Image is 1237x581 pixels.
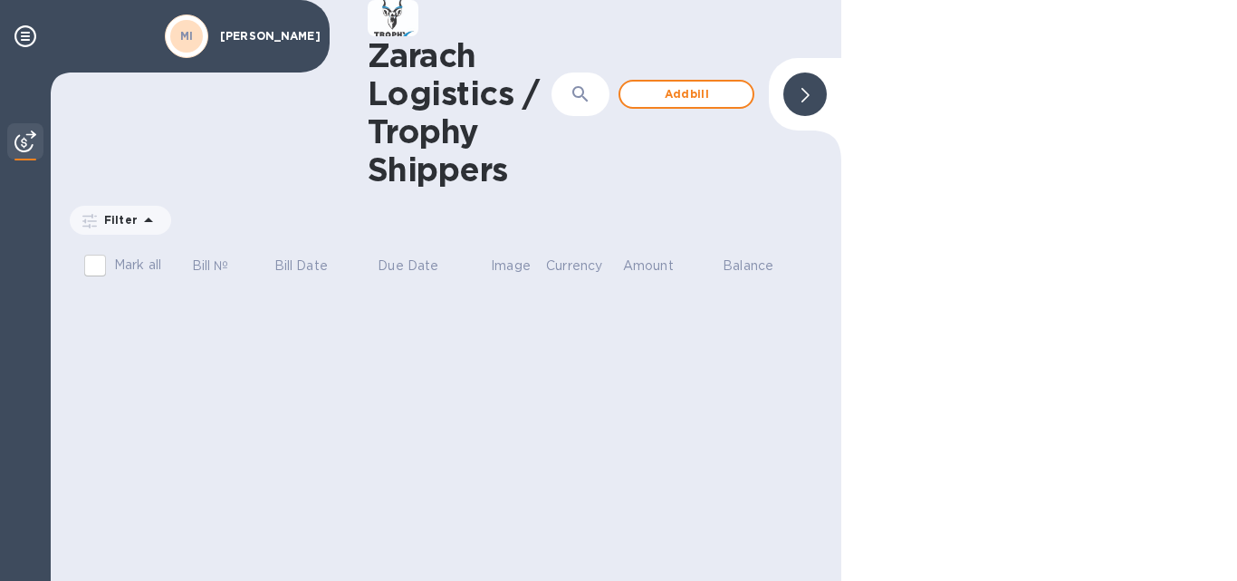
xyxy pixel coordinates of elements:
[623,257,674,276] p: Amount
[368,36,551,189] h1: Zarach Logistics / Trophy Shippers
[274,257,328,276] p: Bill Date
[180,29,194,43] b: MI
[618,80,754,109] button: Addbill
[623,257,697,276] span: Amount
[274,257,351,276] span: Bill Date
[192,257,229,276] p: Bill №
[378,257,438,276] p: Due Date
[378,257,462,276] span: Due Date
[491,257,531,276] p: Image
[97,212,138,228] p: Filter
[635,83,738,105] span: Add bill
[546,257,602,276] p: Currency
[723,257,797,276] span: Balance
[114,256,161,275] p: Mark all
[723,257,773,276] p: Balance
[192,257,253,276] span: Bill №
[220,30,311,43] p: [PERSON_NAME]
